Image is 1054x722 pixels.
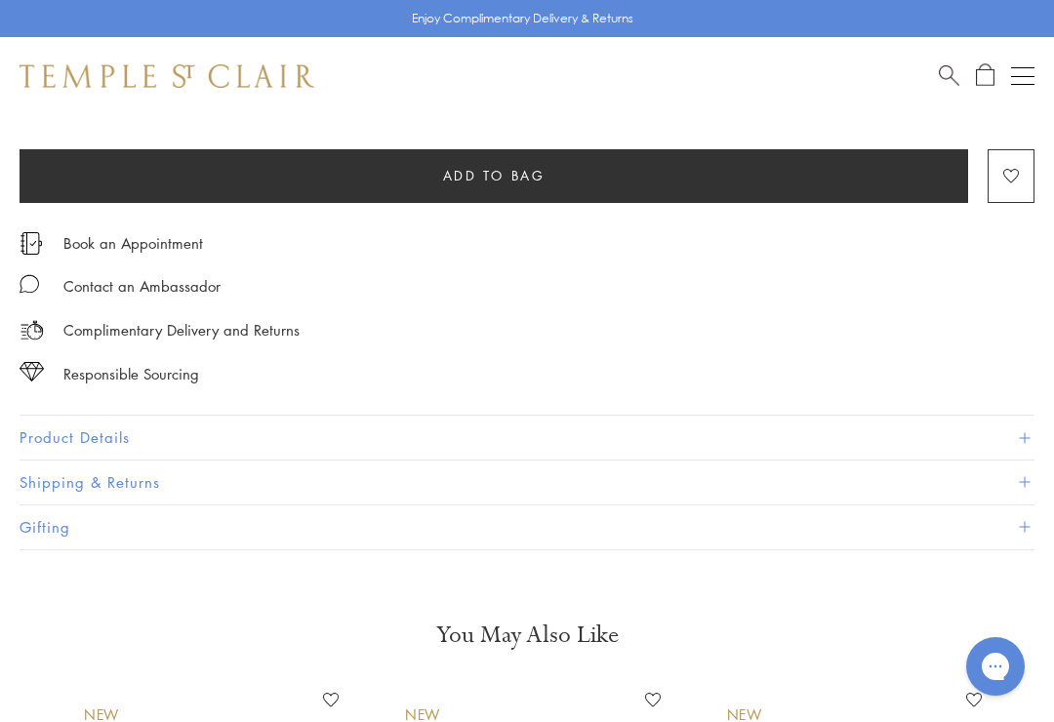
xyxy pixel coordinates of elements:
[63,362,199,386] div: Responsible Sourcing
[20,505,1034,549] button: Gifting
[956,630,1034,702] iframe: Gorgias live chat messenger
[63,274,221,299] div: Contact an Ambassador
[63,318,300,342] p: Complimentary Delivery and Returns
[63,232,203,254] a: Book an Appointment
[20,64,314,88] img: Temple St. Clair
[20,318,44,342] img: icon_delivery.svg
[20,461,1034,504] button: Shipping & Returns
[1011,64,1034,88] button: Open navigation
[20,274,39,294] img: MessageIcon-01_2.svg
[20,416,1034,460] button: Product Details
[49,620,1005,651] h3: You May Also Like
[976,63,994,88] a: Open Shopping Bag
[412,9,633,28] p: Enjoy Complimentary Delivery & Returns
[443,165,546,186] span: Add to bag
[20,149,968,203] button: Add to bag
[939,63,959,88] a: Search
[20,232,43,255] img: icon_appointment.svg
[20,362,44,381] img: icon_sourcing.svg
